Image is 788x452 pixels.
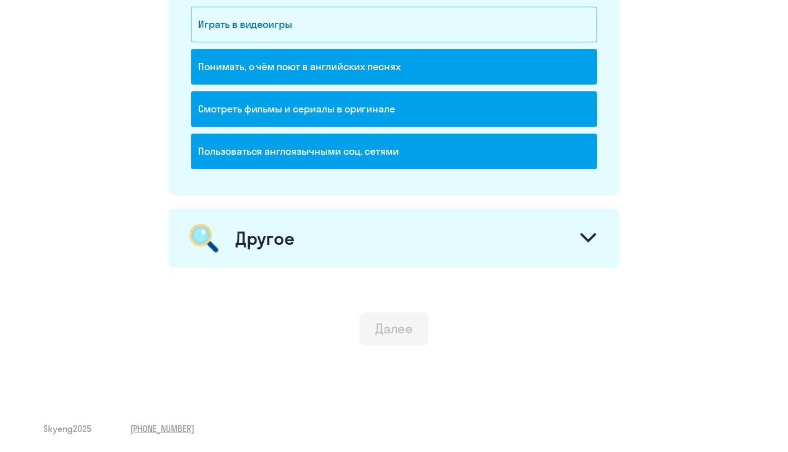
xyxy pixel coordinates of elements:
[375,320,413,337] div: Далее
[191,7,597,42] div: Играть в видеоигры
[235,227,294,249] div: Другое
[191,91,597,127] div: Смотреть фильмы и сериалы в оригинале
[130,422,194,435] a: [PHONE_NUMBER]
[43,422,91,435] span: Skyeng 2025
[359,312,429,346] button: Далее
[184,218,224,259] img: magnifier.png
[191,134,597,169] div: Пользоваться англоязычными соц. сетями
[191,49,597,85] div: Понимать, о чём поют в английских песнях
